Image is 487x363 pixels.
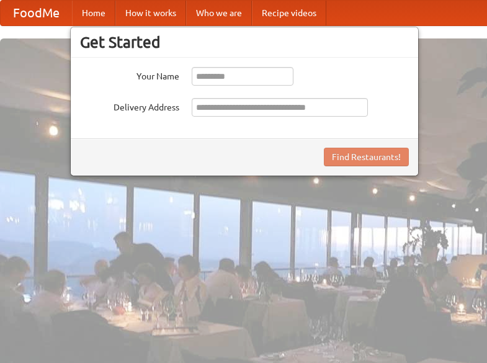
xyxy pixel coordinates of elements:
[252,1,326,25] a: Recipe videos
[115,1,186,25] a: How it works
[186,1,252,25] a: Who we are
[80,98,179,114] label: Delivery Address
[1,1,72,25] a: FoodMe
[80,33,409,52] h3: Get Started
[80,67,179,83] label: Your Name
[72,1,115,25] a: Home
[324,148,409,166] button: Find Restaurants!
